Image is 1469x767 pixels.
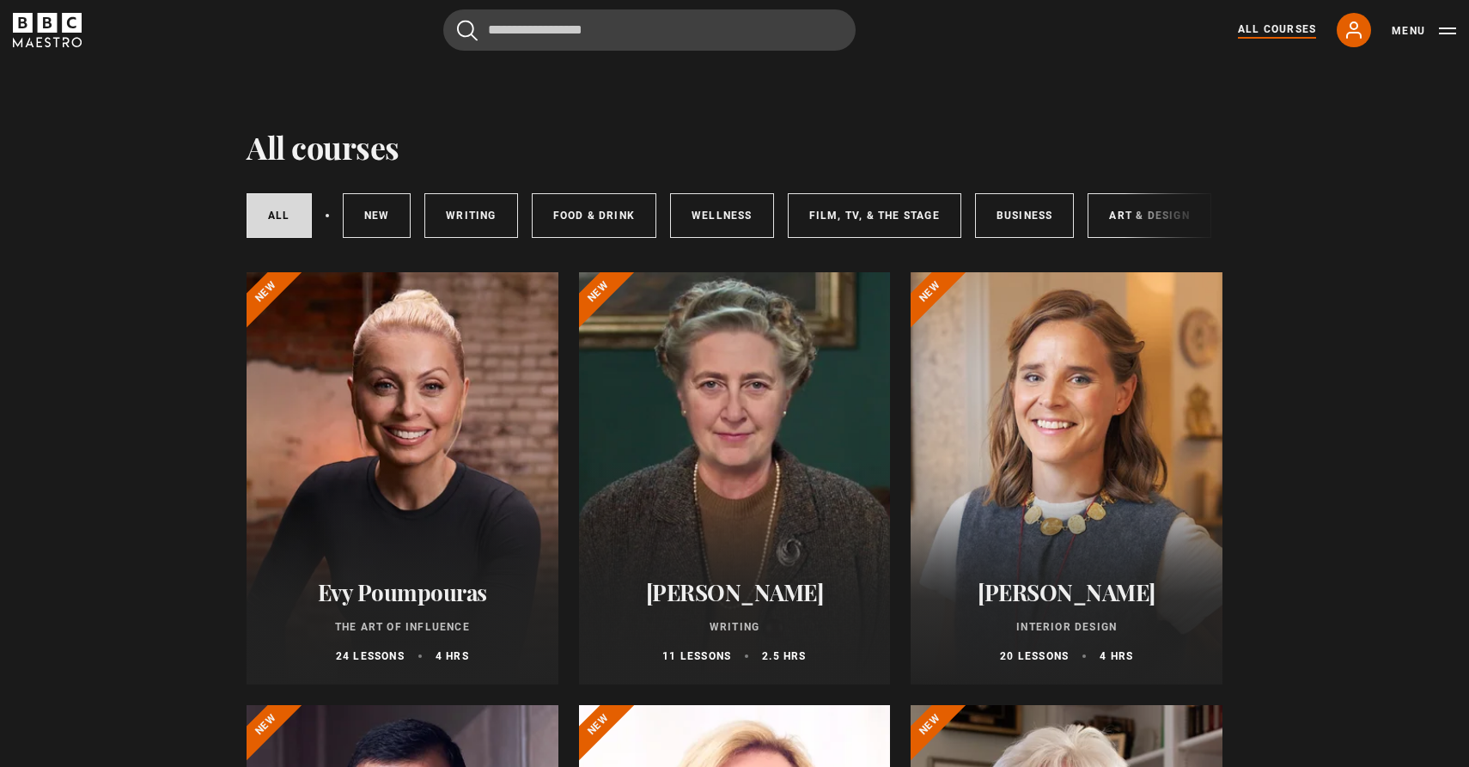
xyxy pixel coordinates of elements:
input: Search [443,9,856,51]
a: Wellness [670,193,774,238]
h2: [PERSON_NAME] [600,579,870,606]
p: 11 lessons [662,648,731,664]
a: [PERSON_NAME] Writing 11 lessons 2.5 hrs New [579,272,891,685]
a: Writing [424,193,517,238]
p: The Art of Influence [267,619,538,635]
p: 2.5 hrs [762,648,806,664]
button: Submit the search query [457,20,478,41]
a: Film, TV, & The Stage [788,193,961,238]
h2: [PERSON_NAME] [931,579,1202,606]
a: Food & Drink [532,193,656,238]
a: Evy Poumpouras The Art of Influence 24 lessons 4 hrs New [247,272,558,685]
p: 20 lessons [1000,648,1069,664]
p: 24 lessons [336,648,405,664]
h1: All courses [247,129,399,165]
a: [PERSON_NAME] Interior Design 20 lessons 4 hrs New [911,272,1222,685]
p: Writing [600,619,870,635]
a: All [247,193,312,238]
h2: Evy Poumpouras [267,579,538,606]
a: All Courses [1238,21,1316,39]
a: New [343,193,411,238]
a: Art & Design [1088,193,1210,238]
p: Interior Design [931,619,1202,635]
svg: BBC Maestro [13,13,82,47]
button: Toggle navigation [1392,22,1456,40]
a: Business [975,193,1075,238]
p: 4 hrs [436,648,469,664]
p: 4 hrs [1100,648,1133,664]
